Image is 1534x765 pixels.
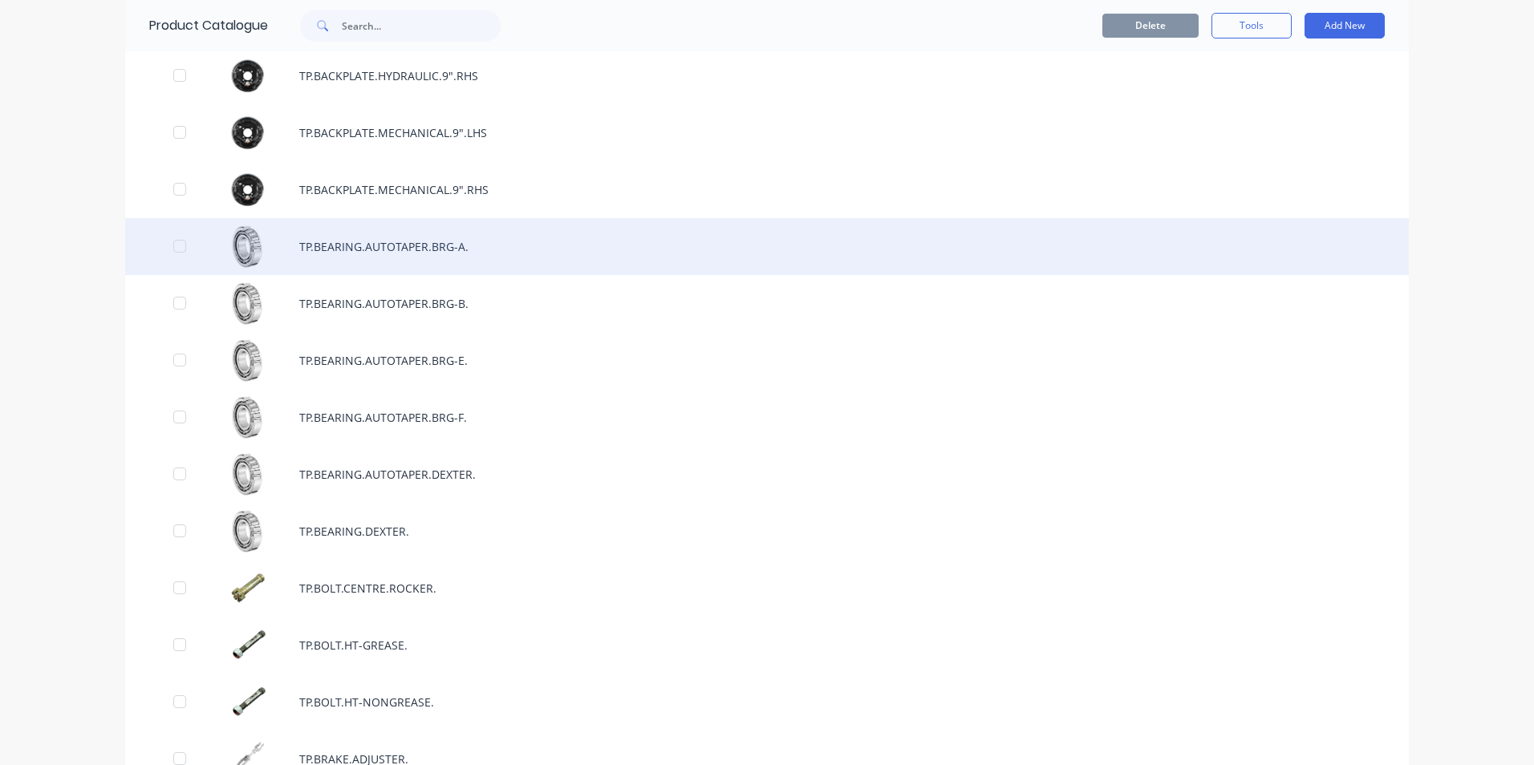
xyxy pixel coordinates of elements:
[125,389,1409,446] div: TP.BEARING.AUTOTAPER.BRG-F.TP.BEARING.AUTOTAPER.BRG-F.
[125,104,1409,161] div: TP.BACKPLATE.MECHANICAL.9".LHSTP.BACKPLATE.MECHANICAL.9".LHS
[1305,13,1385,38] button: Add New
[125,617,1409,674] div: TP.BOLT.HT-GREASE.TP.BOLT.HT-GREASE.
[125,47,1409,104] div: TP.BACKPLATE.HYDRAULIC.9".RHSTP.BACKPLATE.HYDRAULIC.9".RHS
[1211,13,1292,38] button: Tools
[125,275,1409,332] div: TP.BEARING.AUTOTAPER.BRG-B.TP.BEARING.AUTOTAPER.BRG-B.
[125,218,1409,275] div: TP.BEARING.AUTOTAPER.BRG-A.TP.BEARING.AUTOTAPER.BRG-A.
[125,560,1409,617] div: TP.BOLT.CENTRE.ROCKER.TP.BOLT.CENTRE.ROCKER.
[125,332,1409,389] div: TP.BEARING.AUTOTAPER.BRG-E.TP.BEARING.AUTOTAPER.BRG-E.
[1102,14,1199,38] button: Delete
[125,161,1409,218] div: TP.BACKPLATE.MECHANICAL.9".RHSTP.BACKPLATE.MECHANICAL.9".RHS
[125,446,1409,503] div: TP.BEARING.AUTOTAPER.DEXTER.TP.BEARING.AUTOTAPER.DEXTER.
[342,10,501,42] input: Search...
[125,503,1409,560] div: TP.BEARING.DEXTER.TP.BEARING.DEXTER.
[125,674,1409,731] div: TP.BOLT.HT-NONGREASE.TP.BOLT.HT-NONGREASE.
